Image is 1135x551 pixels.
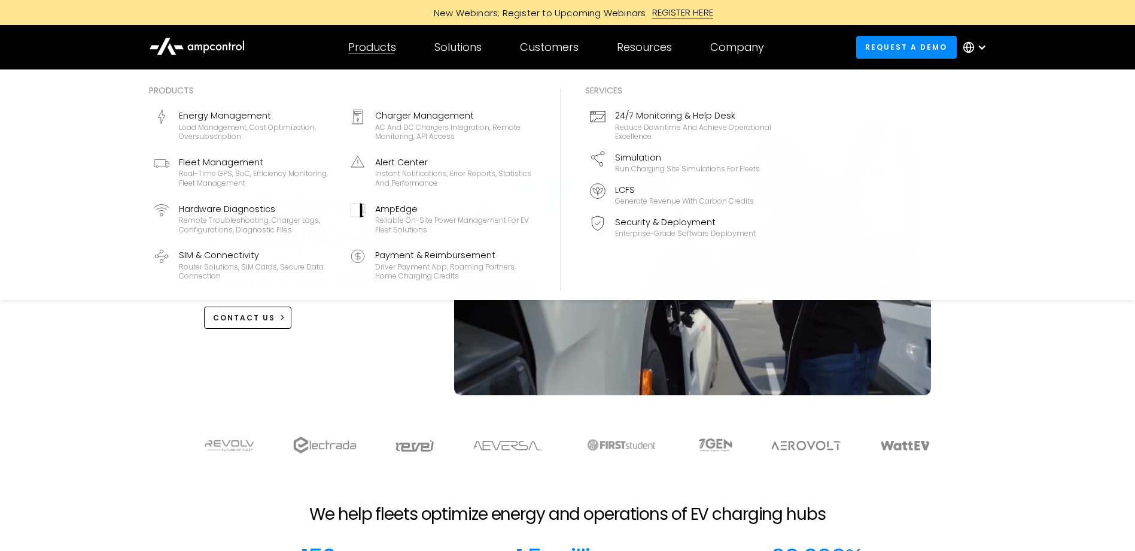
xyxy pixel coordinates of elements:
div: Energy Management [179,109,336,122]
div: Company [710,41,764,54]
a: Alert CenterInstant notifications, error reports, statistics and performance [345,151,537,193]
div: Solutions [434,41,482,54]
a: CONTACT US [204,307,292,329]
div: Security & Deployment [615,216,756,229]
div: Charger Management [375,109,532,122]
div: Services [585,84,777,97]
a: Request a demo [856,36,957,58]
div: Enterprise-grade software deployment [615,229,756,238]
div: Load management, cost optimization, oversubscription [179,123,336,141]
div: Instant notifications, error reports, statistics and performance [375,169,532,187]
a: Hardware DiagnosticsRemote troubleshooting, charger logs, configurations, diagnostic files [149,198,340,240]
div: Remote troubleshooting, charger logs, configurations, diagnostic files [179,216,336,234]
div: Products [348,41,396,54]
div: Products [149,84,537,97]
img: electrada logo [293,437,356,453]
div: Customers [520,41,579,54]
a: 24/7 Monitoring & Help DeskReduce downtime and achieve operational excellence [585,104,777,146]
div: AC and DC chargers integration, remote monitoring, API access [375,123,532,141]
div: Alert Center [375,156,532,169]
div: Reduce downtime and achieve operational excellence [615,123,772,141]
div: Driver Payment App, Roaming Partners, Home Charging Credits [375,262,532,281]
img: Aerovolt Logo [771,441,842,450]
a: New Webinars: Register to Upcoming WebinarsREGISTER HERE [299,6,837,19]
a: LCFSGenerate revenue with carbon credits [585,178,777,211]
h2: We help fleets optimize energy and operations of EV charging hubs [309,504,825,525]
div: Reliable On-site Power Management for EV Fleet Solutions [375,216,532,234]
div: Resources [617,41,672,54]
div: 24/7 Monitoring & Help Desk [615,109,772,122]
div: SIM & Connectivity [179,249,336,262]
a: SimulationRun charging site simulations for fleets [585,146,777,178]
div: CONTACT US [213,313,275,323]
div: Run charging site simulations for fleets [615,164,760,174]
div: REGISTER HERE [652,6,714,19]
div: Hardware Diagnostics [179,202,336,216]
div: AmpEdge [375,202,532,216]
a: Security & DeploymentEnterprise-grade software deployment [585,211,777,243]
a: AmpEdgeReliable On-site Power Management for EV Fleet Solutions [345,198,537,240]
a: Energy ManagementLoad management, cost optimization, oversubscription [149,104,340,146]
a: Payment & ReimbursementDriver Payment App, Roaming Partners, Home Charging Credits [345,244,537,286]
a: SIM & ConnectivityRouter Solutions, SIM Cards, Secure Data Connection [149,244,340,286]
a: Charger ManagementAC and DC chargers integration, remote monitoring, API access [345,104,537,146]
div: Router Solutions, SIM Cards, Secure Data Connection [179,262,336,281]
a: Fleet ManagementReal-time GPS, SoC, efficiency monitoring, fleet management [149,151,340,193]
div: Simulation [615,151,760,164]
div: Generate revenue with carbon credits [615,196,754,206]
div: Payment & Reimbursement [375,249,532,262]
div: Real-time GPS, SoC, efficiency monitoring, fleet management [179,169,336,187]
div: LCFS [615,183,754,196]
div: Fleet Management [179,156,336,169]
img: WattEV logo [880,441,930,450]
div: New Webinars: Register to Upcoming Webinars [422,7,652,19]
